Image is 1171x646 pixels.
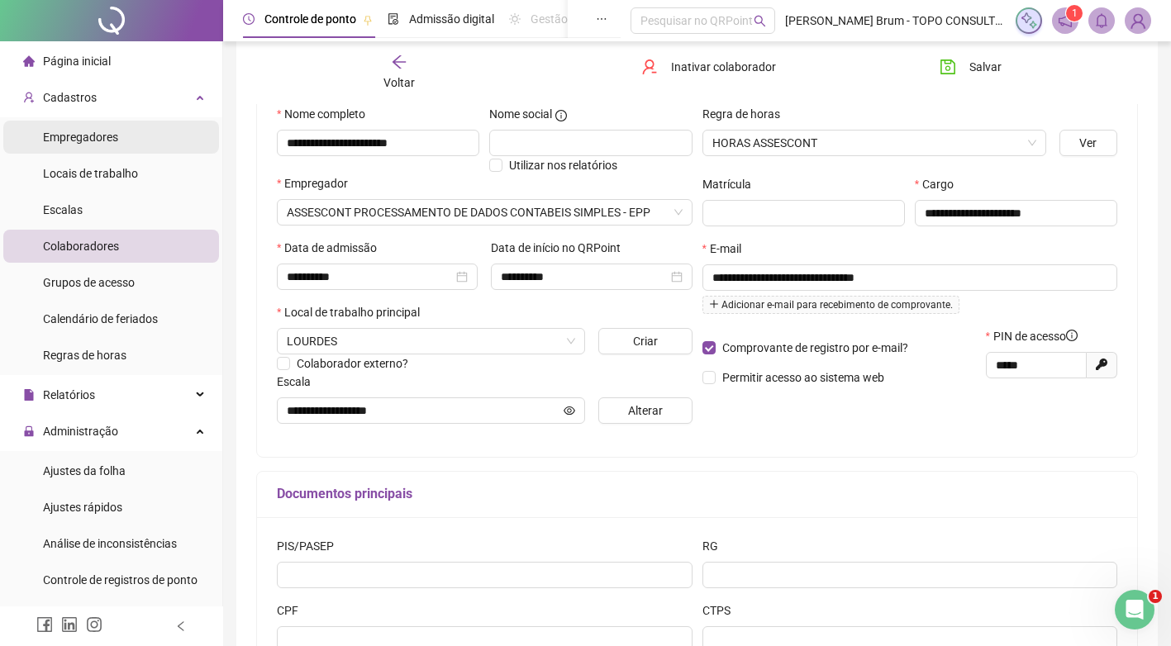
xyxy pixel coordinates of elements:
[1059,130,1117,156] button: Ver
[1072,7,1078,19] span: 1
[712,131,1036,155] span: HORAS ASSESCONT
[509,13,521,25] span: sun
[409,12,494,26] span: Admissão digital
[363,15,373,25] span: pushpin
[277,239,388,257] label: Data de admissão
[927,54,1014,80] button: Salvar
[23,389,35,401] span: file
[702,601,741,620] label: CTPS
[633,332,658,350] span: Criar
[940,59,956,75] span: save
[671,58,776,76] span: Inativar colaborador
[1066,330,1078,341] span: info-circle
[287,200,683,225] span: ASSESCONT PROCESSAMENTO DE DADOS CONTABEIS SIMPLES - EPP
[628,401,663,420] span: Alterar
[388,13,399,25] span: file-done
[509,159,617,172] span: Utilizar nos relatórios
[491,239,631,257] label: Data de início no QRPoint
[1126,8,1150,33] img: 87885
[43,464,126,477] span: Ajustes da folha
[1020,12,1038,30] img: sparkle-icon.fc2bf0ac1784a2077858766a79e2daf3.svg
[1058,13,1073,28] span: notification
[555,110,567,121] span: info-circle
[641,59,658,75] span: user-delete
[383,76,415,89] span: Voltar
[629,54,788,80] button: Inativar colaborador
[23,92,35,103] span: user-add
[1079,134,1097,152] span: Ver
[43,276,135,289] span: Grupos de acesso
[43,349,126,362] span: Regras de horas
[43,167,138,180] span: Locais de trabalho
[391,54,407,70] span: arrow-left
[43,240,119,253] span: Colaboradores
[36,616,53,633] span: facebook
[277,537,345,555] label: PIS/PASEP
[1094,13,1109,28] span: bell
[43,203,83,216] span: Escalas
[277,303,431,321] label: Local de trabalho principal
[43,55,111,68] span: Página inicial
[489,105,552,123] span: Nome social
[297,357,408,370] span: Colaborador externo?
[61,616,78,633] span: linkedin
[722,371,884,384] span: Permitir acesso ao sistema web
[175,620,187,632] span: left
[702,175,762,193] label: Matrícula
[277,373,321,391] label: Escala
[264,12,356,26] span: Controle de ponto
[243,13,255,25] span: clock-circle
[43,573,198,587] span: Controle de registros de ponto
[277,601,309,620] label: CPF
[598,397,693,424] button: Alterar
[43,312,158,325] span: Calendário de feriados
[277,105,376,123] label: Nome completo
[969,58,1002,76] span: Salvar
[277,484,1117,504] h5: Documentos principais
[43,388,95,401] span: Relatórios
[709,299,719,309] span: plus
[915,175,964,193] label: Cargo
[596,13,607,25] span: ellipsis
[43,91,97,104] span: Cadastros
[754,15,766,27] span: search
[531,12,614,26] span: Gestão de férias
[993,327,1078,345] span: PIN de acesso
[702,537,729,555] label: RG
[702,240,752,258] label: E-mail
[277,174,359,192] label: Empregador
[564,405,575,416] span: eye
[23,55,35,67] span: home
[702,296,959,314] span: Adicionar e-mail para recebimento de comprovante.
[23,425,35,437] span: lock
[702,105,791,123] label: Regra de horas
[785,12,1006,30] span: [PERSON_NAME] Brum - TOPO CONSULTORIA CONTABIL E APOIO EM NEGOCIOS SOCIEDADE SIMPLES
[86,616,102,633] span: instagram
[43,501,122,514] span: Ajustes rápidos
[598,328,693,354] button: Criar
[1149,590,1162,603] span: 1
[43,425,118,438] span: Administração
[287,329,575,354] span: Salvador, Bahia, Brazil
[1066,5,1083,21] sup: 1
[43,131,118,144] span: Empregadores
[1115,590,1154,629] iframe: Intercom live chat
[722,341,908,354] span: Comprovante de registro por e-mail?
[43,537,177,550] span: Análise de inconsistências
